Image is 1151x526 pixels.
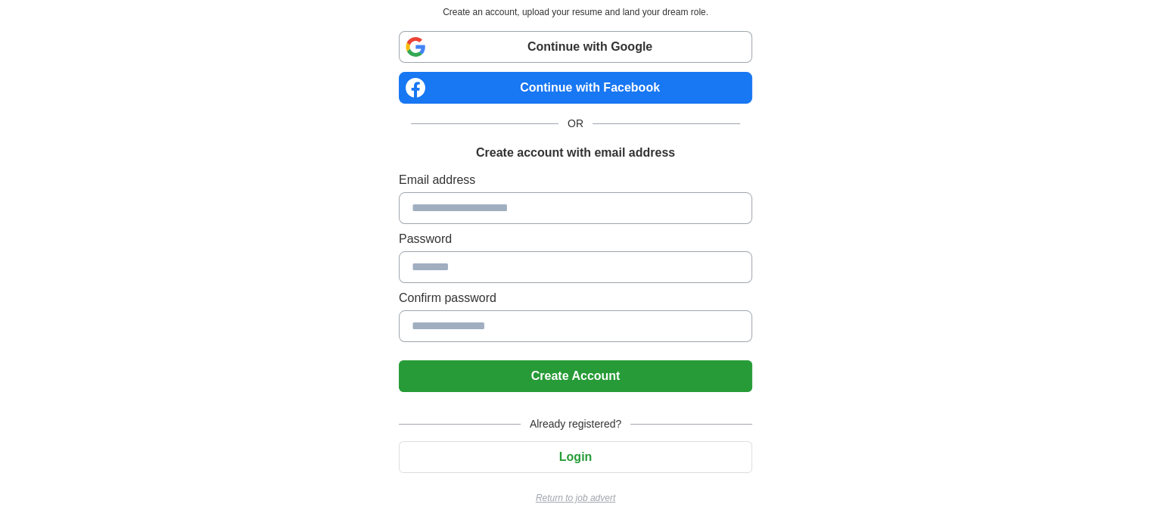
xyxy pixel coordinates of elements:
[399,289,752,307] label: Confirm password
[399,450,752,463] a: Login
[521,416,630,432] span: Already registered?
[476,144,675,162] h1: Create account with email address
[402,5,749,19] p: Create an account, upload your resume and land your dream role.
[558,116,593,132] span: OR
[399,360,752,392] button: Create Account
[399,171,752,189] label: Email address
[399,230,752,248] label: Password
[399,31,752,63] a: Continue with Google
[399,491,752,505] a: Return to job advert
[399,72,752,104] a: Continue with Facebook
[399,441,752,473] button: Login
